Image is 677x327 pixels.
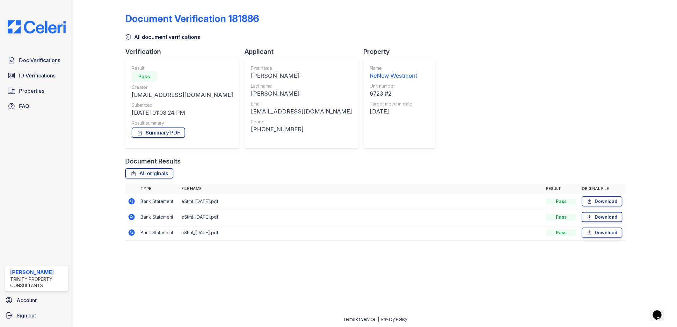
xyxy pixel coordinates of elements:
th: Result [543,184,579,194]
td: Bank Statement [138,209,179,225]
div: Trinity Property Consultants [10,276,66,289]
a: Account [3,294,71,307]
span: ID Verifications [19,72,55,79]
th: Original file [579,184,625,194]
a: Doc Verifications [5,54,68,67]
th: Type [138,184,179,194]
a: All document verifications [125,33,200,41]
a: Download [582,212,622,222]
td: Bank Statement [138,225,179,241]
a: Properties [5,84,68,97]
a: Terms of Service [343,317,375,322]
div: Verification [125,47,244,56]
td: eStmt_[DATE].pdf [179,225,544,241]
div: [DATE] 01:03:24 PM [132,108,233,117]
a: Download [582,228,622,238]
div: Target move in date [370,101,418,107]
div: [PERSON_NAME] [251,89,352,98]
td: eStmt_[DATE].pdf [179,209,544,225]
div: Email [251,101,352,107]
a: FAQ [5,100,68,113]
div: Result [132,65,233,71]
div: Applicant [244,47,364,56]
div: Pass [546,214,577,220]
div: Pass [546,198,577,205]
div: Property [364,47,440,56]
div: Creator [132,84,233,91]
td: Bank Statement [138,194,179,209]
a: Sign out [3,309,71,322]
div: Submitted [132,102,233,108]
div: ReNew Westmont [370,71,418,80]
span: Sign out [17,312,36,319]
div: 6723 #2 [370,89,418,98]
div: [EMAIL_ADDRESS][DOMAIN_NAME] [132,91,233,99]
div: [EMAIL_ADDRESS][DOMAIN_NAME] [251,107,352,116]
a: ID Verifications [5,69,68,82]
a: Name ReNew Westmont [370,65,418,80]
div: Pass [132,71,157,82]
a: All originals [125,168,173,178]
span: Account [17,296,37,304]
div: Last name [251,83,352,89]
a: Privacy Policy [381,317,407,322]
div: Pass [546,229,577,236]
div: First name [251,65,352,71]
div: [PERSON_NAME] [251,71,352,80]
span: Properties [19,87,44,95]
a: Summary PDF [132,127,185,138]
div: Document Results [125,157,181,166]
td: eStmt_[DATE].pdf [179,194,544,209]
div: Unit number [370,83,418,89]
div: Document Verification 181886 [125,13,259,24]
div: Phone [251,119,352,125]
div: [PERSON_NAME] [10,268,66,276]
div: Name [370,65,418,71]
img: CE_Logo_Blue-a8612792a0a2168367f1c8372b55b34899dd931a85d93a1a3d3e32e68fde9ad4.png [3,20,71,33]
th: File name [179,184,544,194]
span: FAQ [19,102,29,110]
a: Download [582,196,622,207]
div: Result summary [132,120,233,126]
span: Doc Verifications [19,56,60,64]
div: | [378,317,379,322]
iframe: chat widget [650,302,671,321]
div: [PHONE_NUMBER] [251,125,352,134]
div: [DATE] [370,107,418,116]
